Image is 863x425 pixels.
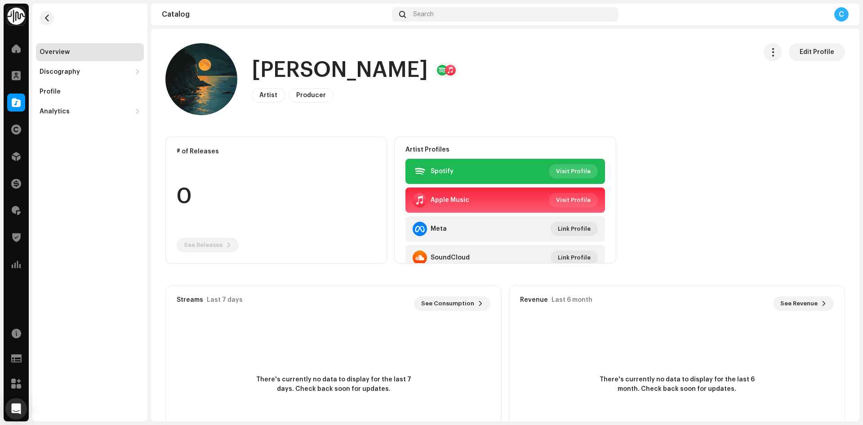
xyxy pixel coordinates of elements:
[773,296,834,311] button: See Revenue
[780,295,818,313] span: See Revenue
[558,220,591,238] span: Link Profile
[421,295,474,313] span: See Consumption
[5,398,27,420] div: Open Intercom Messenger
[40,68,80,76] div: Discography
[7,7,25,25] img: 0f74c21f-6d1c-4dbc-9196-dbddad53419e
[40,108,70,115] div: Analytics
[177,296,203,304] div: Streams
[558,249,591,267] span: Link Profile
[36,103,144,121] re-m-nav-dropdown: Analytics
[551,251,598,265] button: Link Profile
[556,191,591,209] span: Visit Profile
[551,222,598,236] button: Link Profile
[405,146,449,153] strong: Artist Profiles
[556,162,591,180] span: Visit Profile
[36,43,144,61] re-m-nav-item: Overview
[800,43,834,61] span: Edit Profile
[259,92,277,98] span: Artist
[834,7,849,22] div: C
[36,63,144,81] re-m-nav-dropdown: Discography
[549,164,598,179] button: Visit Profile
[789,43,845,61] button: Edit Profile
[414,296,490,311] button: See Consumption
[165,43,237,115] img: 94233e9b-e1bf-4084-ab75-278675786ee6
[296,92,326,98] span: Producer
[552,296,592,304] div: Last 6 month
[431,225,447,233] div: Meta
[40,88,61,95] div: Profile
[549,193,598,207] button: Visit Profile
[431,197,469,204] div: Apple Music
[431,168,454,175] div: Spotify
[596,375,758,394] span: There's currently no data to display for the last 6 month. Check back soon for updates.
[40,49,70,56] div: Overview
[162,11,388,18] div: Catalog
[36,83,144,101] re-m-nav-item: Profile
[165,137,387,264] re-o-card-data: # of Releases
[253,375,414,394] span: There's currently no data to display for the last 7 days. Check back soon for updates.
[252,56,428,85] h1: [PERSON_NAME]
[520,296,548,304] div: Revenue
[413,11,434,18] span: Search
[431,254,470,261] div: SoundCloud
[207,296,243,304] div: Last 7 days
